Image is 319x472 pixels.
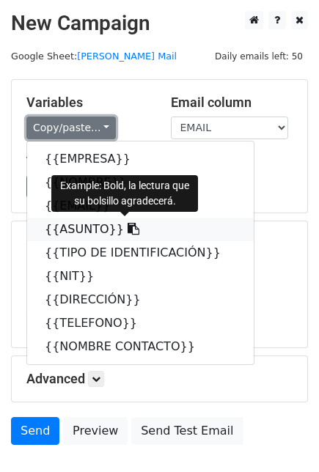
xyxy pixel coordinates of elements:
[171,95,293,111] h5: Email column
[27,194,254,218] a: {{EMAIL}}
[26,95,149,111] h5: Variables
[26,117,116,139] a: Copy/paste...
[11,11,308,36] h2: New Campaign
[27,241,254,265] a: {{TIPO DE IDENTIFICACIÓN}}
[26,371,293,387] h5: Advanced
[11,51,177,62] small: Google Sheet:
[63,417,128,445] a: Preview
[77,51,177,62] a: [PERSON_NAME] Mail
[246,402,319,472] iframe: Chat Widget
[210,51,308,62] a: Daily emails left: 50
[27,311,254,335] a: {{TELEFONO}}
[27,335,254,358] a: {{NOMBRE CONTACTO}}
[27,171,254,194] a: {{NOMBRE}}
[11,417,59,445] a: Send
[27,265,254,288] a: {{NIT}}
[210,48,308,64] span: Daily emails left: 50
[51,175,198,212] div: Example: Bold, la lectura que su bolsillo agradecerá.
[131,417,243,445] a: Send Test Email
[246,402,319,472] div: Widget de chat
[27,218,254,241] a: {{ASUNTO}}
[27,147,254,171] a: {{EMPRESA}}
[27,288,254,311] a: {{DIRECCIÓN}}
